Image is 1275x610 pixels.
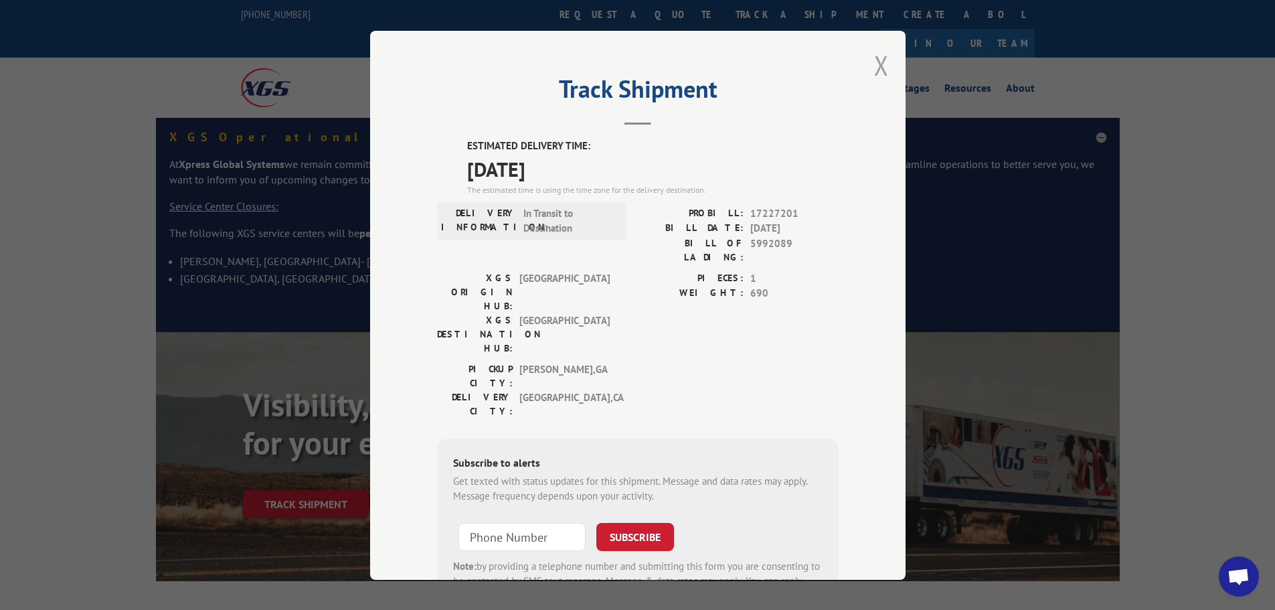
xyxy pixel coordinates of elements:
[458,522,586,550] input: Phone Number
[467,139,839,154] label: ESTIMATED DELIVERY TIME:
[437,271,513,313] label: XGS ORIGIN HUB:
[523,206,614,236] span: In Transit to Destination
[519,271,610,313] span: [GEOGRAPHIC_DATA]
[437,362,513,390] label: PICKUP CITY:
[750,221,839,236] span: [DATE]
[453,559,477,572] strong: Note:
[638,236,744,264] label: BILL OF LADING:
[596,522,674,550] button: SUBSCRIBE
[453,558,823,604] div: by providing a telephone number and submitting this form you are consenting to be contacted by SM...
[467,183,839,196] div: The estimated time is using the time zone for the delivery destination.
[519,362,610,390] span: [PERSON_NAME] , GA
[453,454,823,473] div: Subscribe to alerts
[519,390,610,418] span: [GEOGRAPHIC_DATA] , CA
[638,221,744,236] label: BILL DATE:
[638,271,744,286] label: PIECES:
[874,48,889,83] button: Close modal
[441,206,517,236] label: DELIVERY INFORMATION:
[437,313,513,355] label: XGS DESTINATION HUB:
[750,236,839,264] span: 5992089
[467,153,839,183] span: [DATE]
[437,80,839,105] h2: Track Shipment
[519,313,610,355] span: [GEOGRAPHIC_DATA]
[638,206,744,221] label: PROBILL:
[437,390,513,418] label: DELIVERY CITY:
[750,286,839,301] span: 690
[453,473,823,504] div: Get texted with status updates for this shipment. Message and data rates may apply. Message frequ...
[750,271,839,286] span: 1
[638,286,744,301] label: WEIGHT:
[750,206,839,221] span: 17227201
[1219,556,1259,597] a: Open chat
